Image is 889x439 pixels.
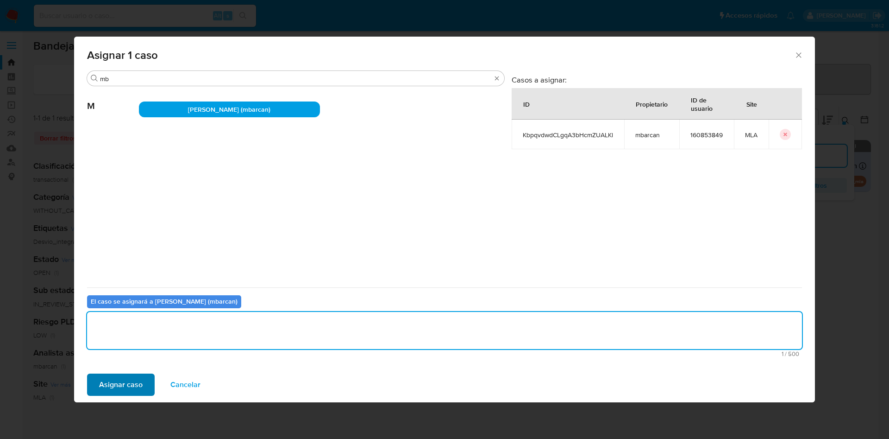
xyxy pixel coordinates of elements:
div: assign-modal [74,37,815,402]
span: mbarcan [635,131,668,139]
div: ID de usuario [680,89,733,119]
span: Cancelar [170,375,200,395]
input: Buscar analista [100,75,491,83]
button: Buscar [91,75,98,82]
span: KbpqvdwdCLgqA3bHcmZUALKl [523,131,613,139]
div: Site [735,93,768,115]
button: Cancelar [158,374,213,396]
div: Propietario [625,93,679,115]
h3: Casos a asignar: [512,75,802,84]
button: icon-button [780,129,791,140]
div: ID [512,93,541,115]
span: Asignar caso [99,375,143,395]
span: M [87,87,139,112]
span: 160853849 [690,131,723,139]
div: [PERSON_NAME] (mbarcan) [139,102,320,117]
span: Asignar 1 caso [87,50,794,61]
span: [PERSON_NAME] (mbarcan) [188,105,270,114]
span: MLA [745,131,758,139]
button: Cerrar ventana [794,51,802,59]
span: Máximo 500 caracteres [90,351,799,357]
button: Asignar caso [87,374,155,396]
b: El caso se asignará a [PERSON_NAME] (mbarcan) [91,297,238,306]
button: Borrar [493,75,501,82]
